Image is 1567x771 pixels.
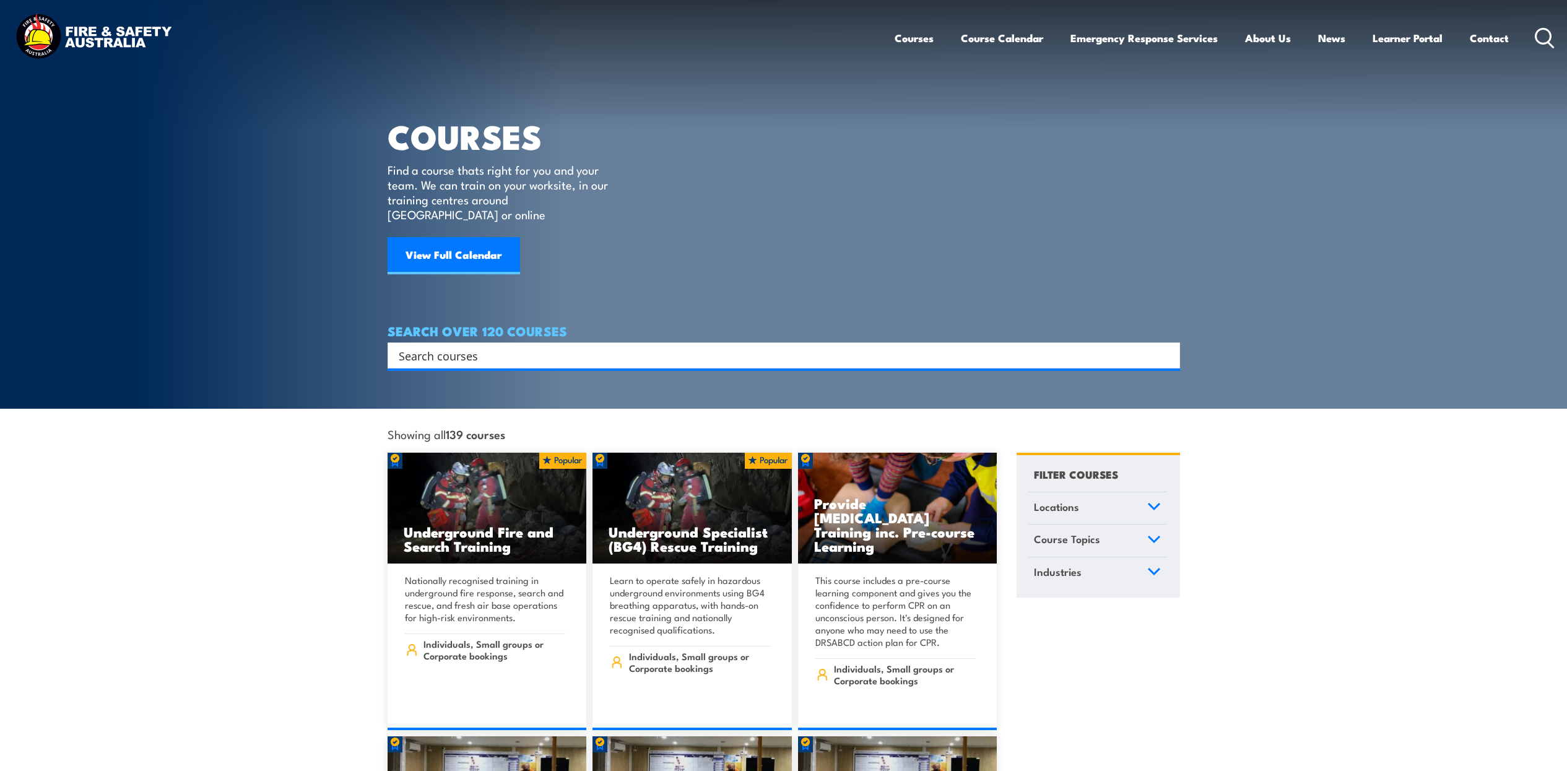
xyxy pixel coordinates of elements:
[1245,22,1291,54] a: About Us
[814,496,981,553] h3: Provide [MEDICAL_DATA] Training inc. Pre-course Learning
[593,453,792,564] a: Underground Specialist (BG4) Rescue Training
[1373,22,1443,54] a: Learner Portal
[446,425,505,442] strong: 139 courses
[405,574,566,624] p: Nationally recognised training in underground fire response, search and rescue, and fresh air bas...
[388,453,587,564] img: Underground mine rescue
[388,237,520,274] a: View Full Calendar
[1034,531,1100,547] span: Course Topics
[399,346,1153,365] input: Search input
[961,22,1043,54] a: Course Calendar
[388,162,614,222] p: Find a course thats right for you and your team. We can train on your worksite, in our training c...
[404,525,571,553] h3: Underground Fire and Search Training
[629,650,771,674] span: Individuals, Small groups or Corporate bookings
[388,324,1180,338] h4: SEARCH OVER 120 COURSES
[593,453,792,564] img: Underground mine rescue
[1028,525,1166,557] a: Course Topics
[1028,557,1166,590] a: Industries
[388,453,587,564] a: Underground Fire and Search Training
[1470,22,1509,54] a: Contact
[610,574,771,636] p: Learn to operate safely in hazardous underground environments using BG4 breathing apparatus, with...
[609,525,776,553] h3: Underground Specialist (BG4) Rescue Training
[895,22,934,54] a: Courses
[798,453,997,564] img: Low Voltage Rescue and Provide CPR
[388,427,505,440] span: Showing all
[1070,22,1218,54] a: Emergency Response Services
[1158,347,1176,364] button: Search magnifier button
[401,347,1155,364] form: Search form
[798,453,997,564] a: Provide [MEDICAL_DATA] Training inc. Pre-course Learning
[423,638,565,661] span: Individuals, Small groups or Corporate bookings
[1318,22,1345,54] a: News
[1028,492,1166,525] a: Locations
[1034,564,1082,580] span: Industries
[1034,466,1118,482] h4: FILTER COURSES
[388,121,626,150] h1: COURSES
[815,574,976,648] p: This course includes a pre-course learning component and gives you the confidence to perform CPR ...
[1034,499,1079,515] span: Locations
[834,663,976,686] span: Individuals, Small groups or Corporate bookings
